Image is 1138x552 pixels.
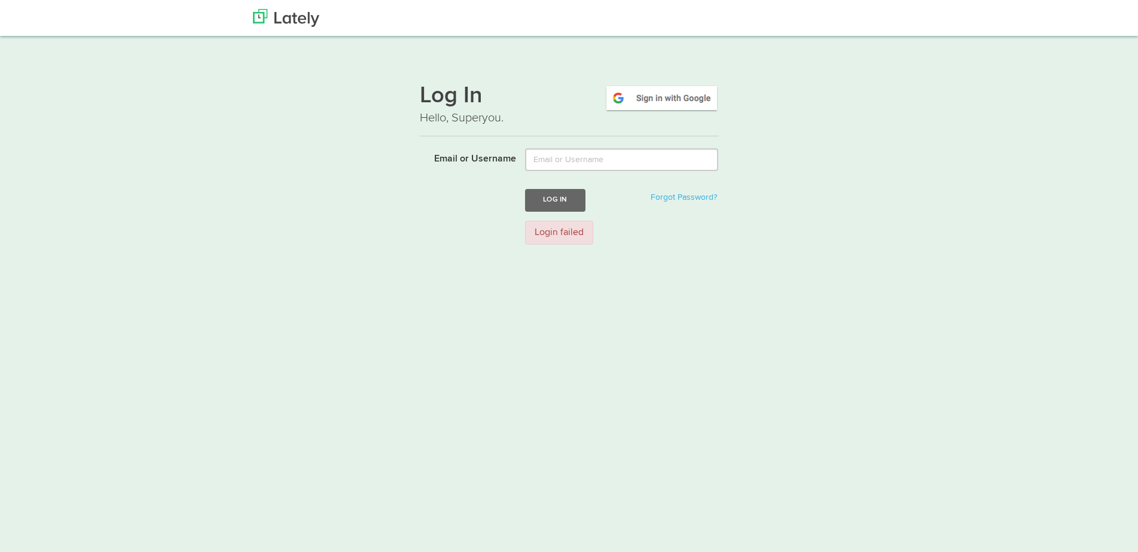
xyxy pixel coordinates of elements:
[253,9,319,27] img: Lately
[605,84,719,112] img: google-signin.png
[411,148,517,166] label: Email or Username
[420,109,719,127] p: Hello, Superyou.
[420,84,719,109] h1: Log In
[525,189,585,211] button: Log In
[525,148,718,171] input: Email or Username
[525,221,593,245] div: Login failed
[651,193,717,202] a: Forgot Password?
